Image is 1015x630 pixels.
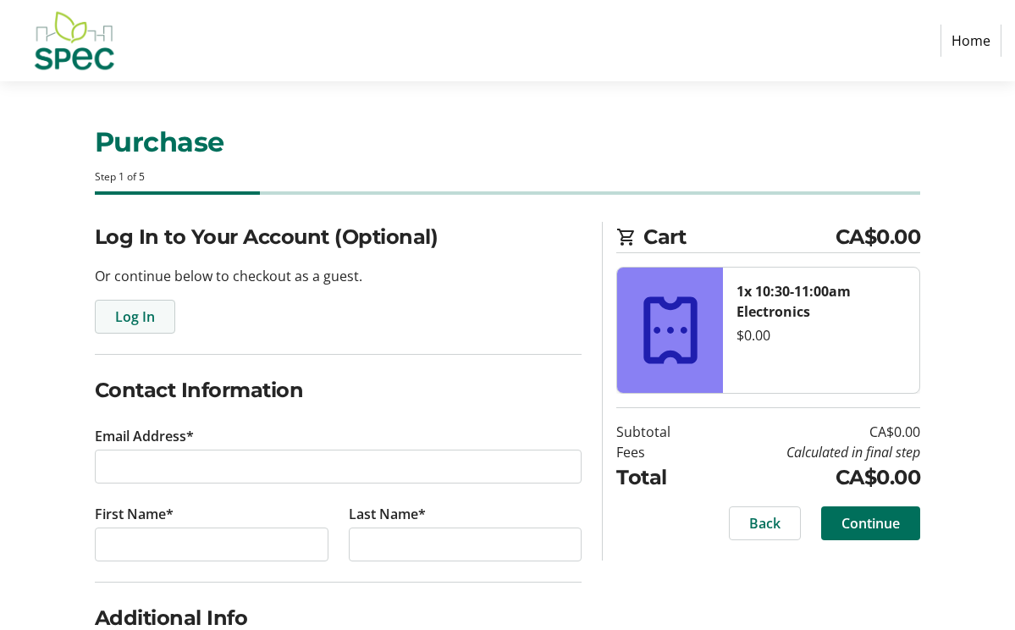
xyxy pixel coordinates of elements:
button: Back [729,506,801,540]
label: Last Name* [349,504,426,524]
span: Continue [841,513,900,533]
h1: Purchase [95,122,920,163]
h2: Contact Information [95,375,582,406]
img: SPEC's Logo [14,7,134,75]
span: Back [749,513,781,533]
span: CA$0.00 [836,222,921,252]
span: Cart [643,222,835,252]
button: Continue [821,506,920,540]
td: CA$0.00 [704,462,920,493]
button: Log In [95,300,175,334]
td: Total [616,462,703,493]
td: Fees [616,442,703,462]
h2: Log In to Your Account (Optional) [95,222,582,252]
span: Log In [115,307,155,327]
strong: 1x 10:30-11:00am Electronics [736,282,851,321]
td: CA$0.00 [704,422,920,442]
label: First Name* [95,504,174,524]
div: Step 1 of 5 [95,169,920,185]
td: Calculated in final step [704,442,920,462]
div: $0.00 [736,325,906,345]
p: Or continue below to checkout as a guest. [95,266,582,286]
td: Subtotal [616,422,703,442]
a: Home [941,25,1001,57]
label: Email Address* [95,426,194,446]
